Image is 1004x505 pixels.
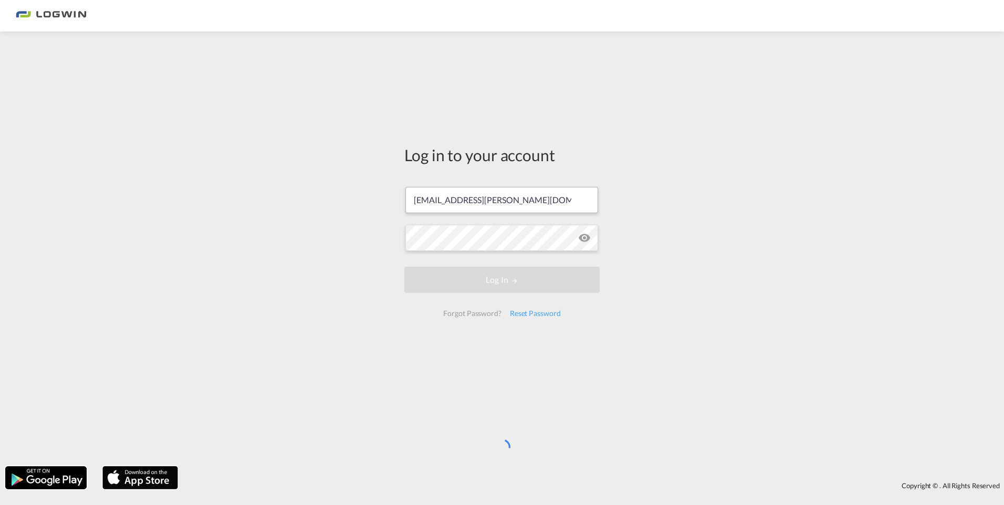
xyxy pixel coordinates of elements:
[101,465,179,490] img: apple.png
[578,232,591,244] md-icon: icon-eye-off
[404,267,600,293] button: LOGIN
[404,144,600,166] div: Log in to your account
[4,465,88,490] img: google.png
[405,187,598,213] input: Enter email/phone number
[506,304,565,323] div: Reset Password
[439,304,505,323] div: Forgot Password?
[183,477,1004,495] div: Copyright © . All Rights Reserved
[16,4,87,28] img: bc73a0e0d8c111efacd525e4c8ad7d32.png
